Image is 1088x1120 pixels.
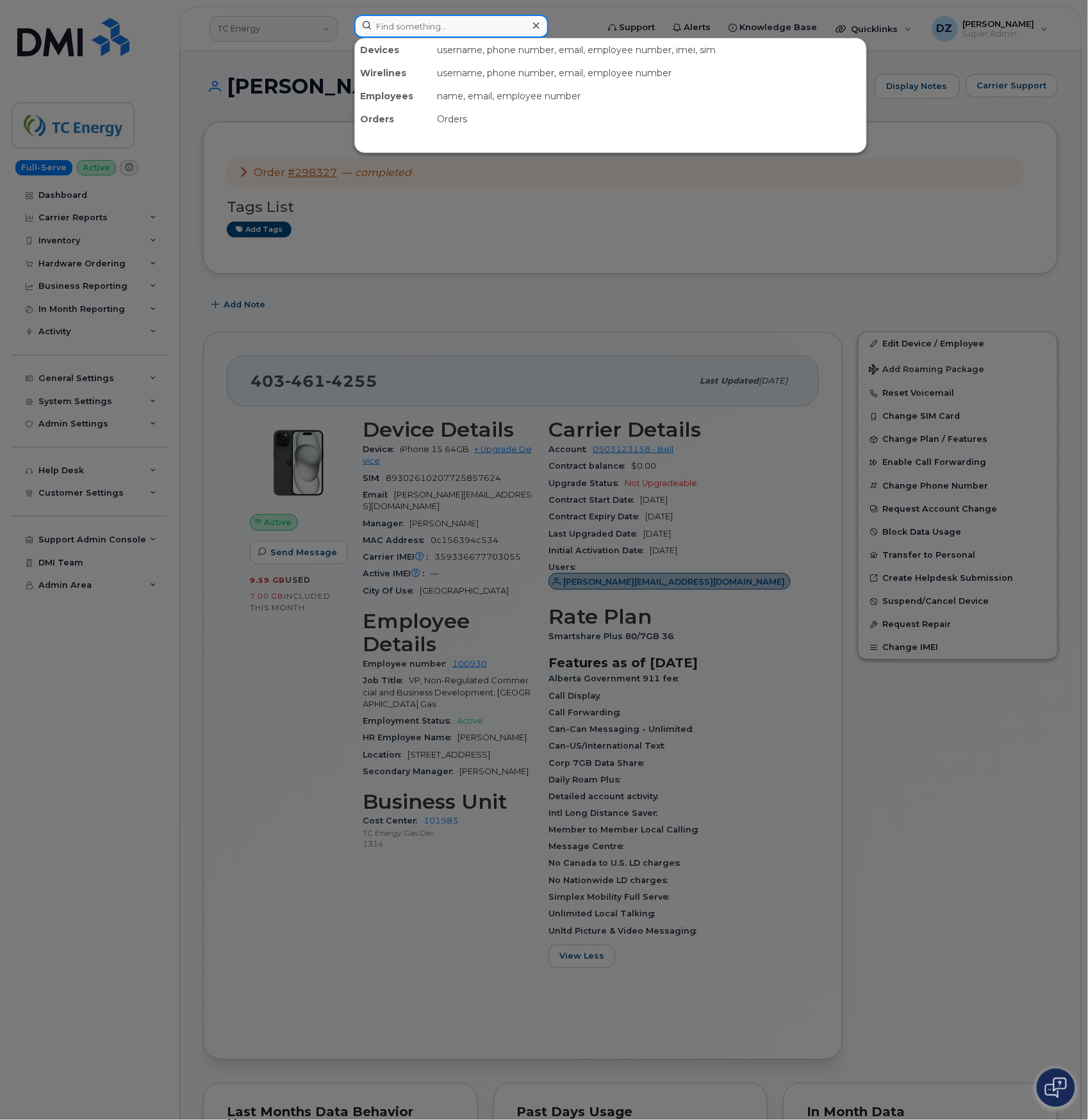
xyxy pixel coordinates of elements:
div: name, email, employee number [432,85,866,108]
div: Orders [355,108,432,131]
div: Devices [355,38,432,61]
div: username, phone number, email, employee number, imei, sim [432,38,866,61]
div: username, phone number, email, employee number [432,61,866,85]
div: Employees [355,85,432,108]
div: Orders [432,108,866,131]
img: Open chat [1045,1078,1067,1098]
div: Wirelines [355,61,432,85]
